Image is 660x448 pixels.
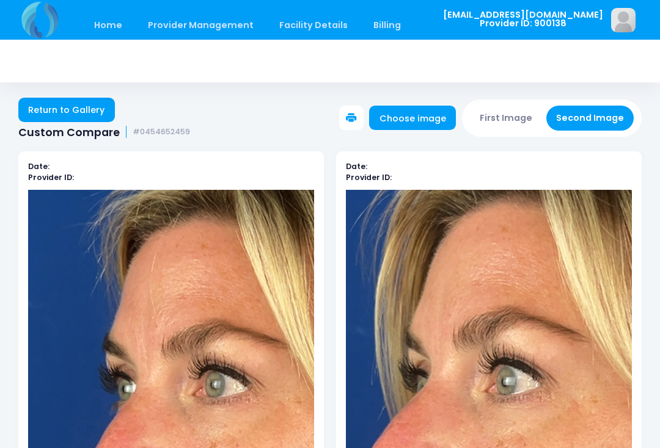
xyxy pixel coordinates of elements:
[18,126,120,139] span: Custom Compare
[28,161,50,172] b: Date:
[611,8,636,32] img: image
[82,11,134,40] a: Home
[362,11,413,40] a: Billing
[415,11,462,40] a: Staff
[546,106,634,131] button: Second Image
[346,161,367,172] b: Date:
[470,106,543,131] button: First Image
[443,10,603,28] span: [EMAIL_ADDRESS][DOMAIN_NAME] Provider ID: 900138
[369,106,456,130] a: Choose image
[268,11,360,40] a: Facility Details
[18,98,115,122] a: Return to Gallery
[133,128,190,137] small: #0454652459
[346,172,392,182] b: Provider ID:
[136,11,265,40] a: Provider Management
[28,172,74,182] b: Provider ID:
